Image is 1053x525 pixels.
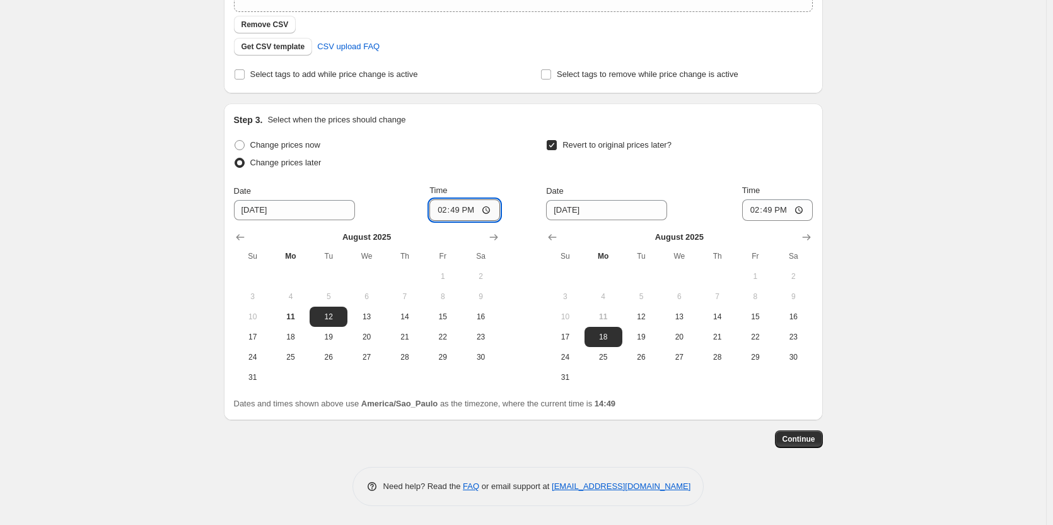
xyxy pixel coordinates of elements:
th: Saturday [774,246,812,266]
span: 27 [352,352,380,362]
span: 6 [665,292,693,302]
span: 11 [277,312,305,322]
span: or email support at [479,481,552,491]
span: Su [239,251,267,261]
button: Tuesday August 12 2025 [622,307,660,327]
span: 10 [551,312,579,322]
span: 2 [467,271,494,281]
th: Tuesday [622,246,660,266]
button: Show previous month, July 2025 [231,228,249,246]
a: CSV upload FAQ [310,37,387,57]
th: Saturday [462,246,499,266]
button: Sunday August 31 2025 [546,367,584,387]
span: 4 [277,292,305,302]
span: Th [703,251,731,261]
button: Today Monday August 11 2025 [585,307,622,327]
button: Saturday August 16 2025 [774,307,812,327]
button: Monday August 18 2025 [272,327,310,347]
span: 17 [551,332,579,342]
button: Show next month, September 2025 [485,228,503,246]
button: Wednesday August 13 2025 [660,307,698,327]
button: Wednesday August 6 2025 [347,286,385,307]
span: 21 [703,332,731,342]
span: 13 [352,312,380,322]
b: America/Sao_Paulo [361,399,438,408]
span: CSV upload FAQ [317,40,380,53]
span: Time [742,186,760,195]
span: Mo [590,251,617,261]
span: 20 [352,332,380,342]
span: 24 [239,352,267,362]
span: Change prices now [250,140,320,150]
span: 29 [742,352,769,362]
button: Friday August 1 2025 [736,266,774,286]
h2: Step 3. [234,114,263,126]
span: 5 [627,292,655,302]
th: Friday [424,246,462,266]
button: Wednesday August 27 2025 [660,347,698,367]
button: Saturday August 30 2025 [462,347,499,367]
span: 2 [779,271,807,281]
button: Tuesday August 26 2025 [310,347,347,367]
input: 12:00 [429,199,500,221]
span: 18 [590,332,617,342]
button: Friday August 1 2025 [424,266,462,286]
span: Mo [277,251,305,261]
th: Wednesday [660,246,698,266]
span: Time [429,186,447,195]
button: Friday August 22 2025 [736,327,774,347]
span: Remove CSV [241,20,289,30]
span: Date [234,186,251,196]
button: Sunday August 24 2025 [234,347,272,367]
button: Sunday August 17 2025 [546,327,584,347]
button: Thursday August 28 2025 [386,347,424,367]
button: Show next month, September 2025 [798,228,815,246]
button: Monday August 25 2025 [585,347,622,367]
span: 12 [627,312,655,322]
button: Saturday August 23 2025 [462,327,499,347]
span: 23 [779,332,807,342]
span: We [352,251,380,261]
span: Dates and times shown above use as the timezone, where the current time is [234,399,616,408]
span: 25 [590,352,617,362]
button: Saturday August 23 2025 [774,327,812,347]
span: Select tags to remove while price change is active [557,69,738,79]
button: Thursday August 28 2025 [698,347,736,367]
button: Saturday August 9 2025 [774,286,812,307]
span: 28 [391,352,419,362]
span: 19 [627,332,655,342]
span: 12 [315,312,342,322]
button: Sunday August 10 2025 [546,307,584,327]
span: 28 [703,352,731,362]
span: 18 [277,332,305,342]
span: Select tags to add while price change is active [250,69,418,79]
span: Date [546,186,563,196]
button: Saturday August 9 2025 [462,286,499,307]
a: [EMAIL_ADDRESS][DOMAIN_NAME] [552,481,690,491]
button: Friday August 22 2025 [424,327,462,347]
th: Friday [736,246,774,266]
span: 4 [590,292,617,302]
p: Select when the prices should change [267,114,405,126]
span: 1 [429,271,457,281]
span: 16 [779,312,807,322]
button: Sunday August 3 2025 [234,286,272,307]
input: 8/11/2025 [234,200,355,220]
span: 15 [742,312,769,322]
button: Thursday August 7 2025 [698,286,736,307]
button: Friday August 29 2025 [424,347,462,367]
button: Sunday August 17 2025 [234,327,272,347]
button: Thursday August 7 2025 [386,286,424,307]
button: Wednesday August 13 2025 [347,307,385,327]
button: Friday August 8 2025 [424,286,462,307]
button: Thursday August 14 2025 [698,307,736,327]
span: 5 [315,292,342,302]
span: 3 [239,292,267,302]
span: 6 [352,292,380,302]
span: Revert to original prices later? [562,140,672,150]
th: Thursday [386,246,424,266]
button: Saturday August 16 2025 [462,307,499,327]
span: 13 [665,312,693,322]
button: Remove CSV [234,16,296,33]
span: 8 [742,292,769,302]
